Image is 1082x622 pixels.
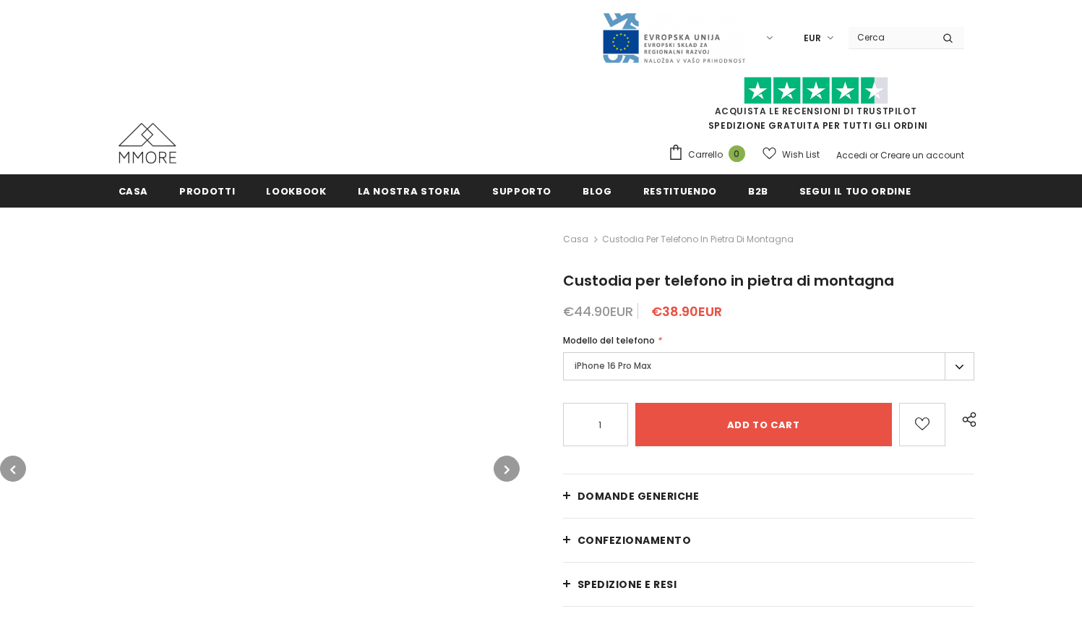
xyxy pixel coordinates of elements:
[266,174,326,207] a: Lookbook
[643,184,717,198] span: Restituendo
[799,184,911,198] span: Segui il tuo ordine
[179,184,235,198] span: Prodotti
[744,77,888,105] img: Fidati di Pilot Stars
[688,148,723,162] span: Carrello
[266,184,326,198] span: Lookbook
[358,174,461,207] a: La nostra storia
[643,174,717,207] a: Restituendo
[601,12,746,64] img: Javni Razpis
[880,149,964,161] a: Creare un account
[836,149,867,161] a: Accedi
[583,184,612,198] span: Blog
[583,174,612,207] a: Blog
[635,403,892,446] input: Add to cart
[563,519,975,562] a: CONFEZIONAMENTO
[358,184,461,198] span: La nostra storia
[563,352,975,380] label: iPhone 16 Pro Max
[763,142,820,167] a: Wish List
[492,174,551,207] a: supporto
[668,83,964,132] span: SPEDIZIONE GRATUITA PER TUTTI GLI ORDINI
[119,123,176,163] img: Casi MMORE
[492,184,551,198] span: supporto
[748,174,768,207] a: B2B
[870,149,878,161] span: or
[668,144,752,166] a: Carrello 0
[804,31,821,46] span: EUR
[601,31,746,43] a: Javni Razpis
[782,148,820,162] span: Wish List
[602,231,794,248] span: Custodia per telefono in pietra di montagna
[563,563,975,606] a: Spedizione e resi
[715,105,917,117] a: Acquista le recensioni di TrustPilot
[563,474,975,518] a: Domande generiche
[748,184,768,198] span: B2B
[729,145,745,162] span: 0
[563,302,633,320] span: €44.90EUR
[563,270,894,291] span: Custodia per telefono in pietra di montagna
[578,489,700,503] span: Domande generiche
[119,184,149,198] span: Casa
[799,174,911,207] a: Segui il tuo ordine
[179,174,235,207] a: Prodotti
[651,302,722,320] span: €38.90EUR
[849,27,932,48] input: Search Site
[563,334,655,346] span: Modello del telefono
[119,174,149,207] a: Casa
[578,577,677,592] span: Spedizione e resi
[578,533,692,548] span: CONFEZIONAMENTO
[563,231,588,248] a: Casa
